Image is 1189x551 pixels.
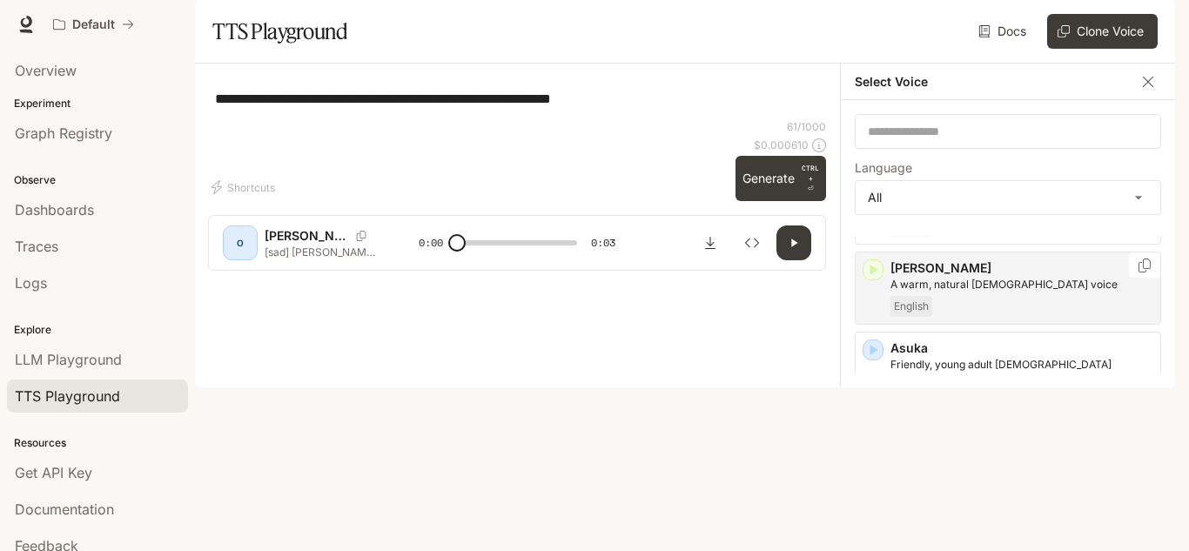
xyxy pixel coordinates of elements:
[591,234,615,252] span: 0:03
[890,357,1153,388] p: Friendly, young adult Japanese female voice
[419,234,443,252] span: 0:00
[736,156,826,201] button: GenerateCTRL +⏎
[693,225,728,260] button: Download audio
[226,229,254,257] div: O
[265,227,349,245] p: [PERSON_NAME]
[890,339,1153,357] p: Asuka
[349,231,373,241] button: Copy Voice ID
[735,225,769,260] button: Inspect
[754,138,809,152] p: $ 0.000610
[890,259,1153,277] p: [PERSON_NAME]
[787,119,826,134] p: 61 / 1000
[212,14,347,49] h1: TTS Playground
[890,296,932,317] span: English
[855,162,912,174] p: Language
[856,181,1160,214] div: All
[802,163,819,194] p: ⏎
[208,173,282,201] button: Shortcuts
[802,163,819,184] p: CTRL +
[1136,259,1153,272] button: Copy Voice ID
[45,7,142,42] button: All workspaces
[1047,14,1158,49] button: Clone Voice
[890,277,1153,292] p: A warm, natural female voice
[265,245,377,259] p: [sad] [PERSON_NAME] broke up with me last week. I'm still feeling lost.
[975,14,1033,49] a: Docs
[72,17,115,32] p: Default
